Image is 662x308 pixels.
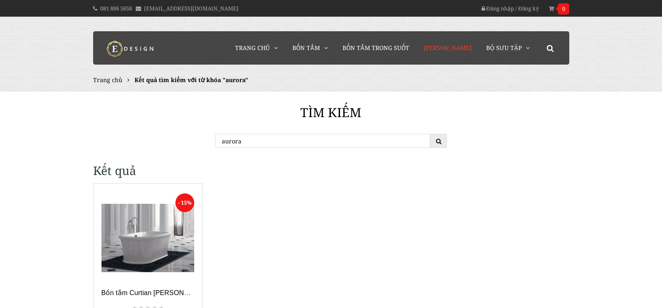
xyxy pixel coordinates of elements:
[418,31,478,65] a: [PERSON_NAME]
[292,44,320,52] span: Bồn Tắm
[101,289,209,296] a: Bồn tắm Curtian [PERSON_NAME]
[93,76,122,84] a: Trang chủ
[144,5,238,12] a: [EMAIL_ADDRESS][DOMAIN_NAME]
[93,163,569,179] h1: Kết quả
[99,40,162,57] img: logo Kreiner Germany - Edesign Interior
[175,193,194,212] span: - 15%
[486,44,522,52] span: Bộ Sưu Tập
[336,31,416,65] a: Bồn Tắm Trong Suốt
[515,5,517,12] span: /
[100,5,132,12] a: 081 886 5858
[134,76,248,84] strong: Kết quả tìm kiếm với từ khóa "aurora"
[286,31,334,65] a: Bồn Tắm
[424,44,472,52] span: [PERSON_NAME]
[480,31,536,65] a: Bộ Sưu Tập
[342,44,409,52] span: Bồn Tắm Trong Suốt
[93,95,569,130] h1: Tìm kiếm
[215,134,430,148] input: Tìm kiếm ...
[229,31,284,65] a: Trang chủ
[558,3,569,15] span: 0
[235,44,270,52] span: Trang chủ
